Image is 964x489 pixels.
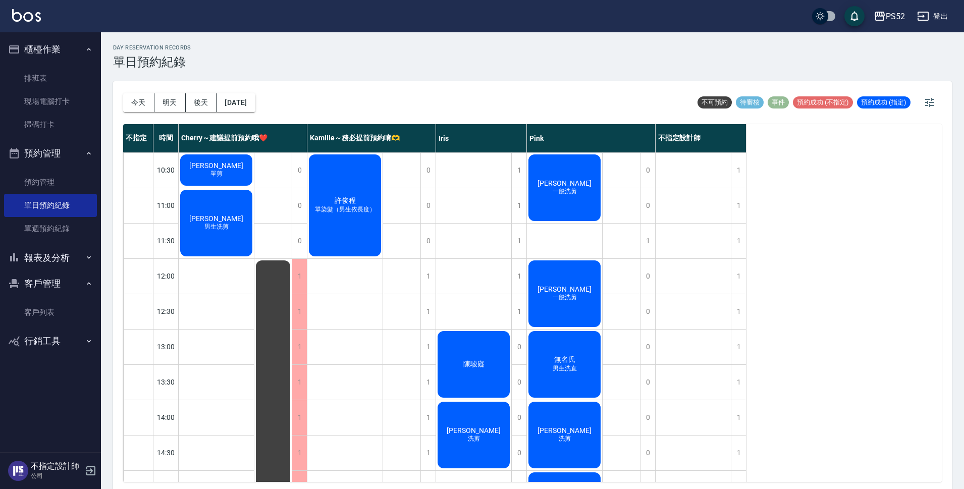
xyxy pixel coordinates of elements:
[12,9,41,22] img: Logo
[511,365,526,400] div: 0
[4,113,97,136] a: 掃碼打卡
[153,223,179,258] div: 11:30
[640,224,655,258] div: 1
[123,93,154,112] button: 今天
[640,153,655,188] div: 0
[4,217,97,240] a: 單週預約紀錄
[420,365,436,400] div: 1
[551,187,579,196] span: 一般洗剪
[511,153,526,188] div: 1
[187,214,245,223] span: [PERSON_NAME]
[552,355,577,364] span: 無名氏
[420,436,436,470] div: 1
[313,205,378,214] span: 單染髮（男生依長度）
[640,294,655,329] div: 0
[4,194,97,217] a: 單日預約紀錄
[420,330,436,364] div: 1
[420,153,436,188] div: 0
[731,436,746,470] div: 1
[292,436,307,470] div: 1
[31,471,82,480] p: 公司
[208,170,225,178] span: 單剪
[292,188,307,223] div: 0
[420,259,436,294] div: 1
[640,400,655,435] div: 0
[4,270,97,297] button: 客戶管理
[292,224,307,258] div: 0
[4,301,97,324] a: 客戶列表
[8,461,28,481] img: Person
[535,285,594,293] span: [PERSON_NAME]
[420,400,436,435] div: 1
[511,294,526,329] div: 1
[551,364,579,373] span: 男生洗直
[886,10,905,23] div: PS52
[292,294,307,329] div: 1
[527,124,656,152] div: Pink
[123,124,153,152] div: 不指定
[420,188,436,223] div: 0
[731,365,746,400] div: 1
[557,434,573,443] span: 洗剪
[186,93,217,112] button: 後天
[31,461,82,471] h5: 不指定設計師
[4,245,97,271] button: 報表及分析
[113,44,191,51] h2: day Reservation records
[179,124,307,152] div: Cherry～建議提前預約哦❤️
[731,153,746,188] div: 1
[857,98,911,107] span: 預約成功 (指定)
[153,435,179,470] div: 14:30
[731,259,746,294] div: 1
[640,330,655,364] div: 0
[333,196,358,205] span: 許俊程
[870,6,909,27] button: PS52
[535,426,594,434] span: [PERSON_NAME]
[154,93,186,112] button: 明天
[4,140,97,167] button: 預約管理
[698,98,732,107] span: 不可預約
[511,188,526,223] div: 1
[511,400,526,435] div: 0
[292,153,307,188] div: 0
[793,98,853,107] span: 預約成功 (不指定)
[4,36,97,63] button: 櫃檯作業
[153,294,179,329] div: 12:30
[640,436,655,470] div: 0
[187,161,245,170] span: [PERSON_NAME]
[420,294,436,329] div: 1
[511,436,526,470] div: 0
[292,259,307,294] div: 1
[4,328,97,354] button: 行銷工具
[202,223,231,231] span: 男生洗剪
[731,330,746,364] div: 1
[292,330,307,364] div: 1
[736,98,764,107] span: 待審核
[511,224,526,258] div: 1
[153,329,179,364] div: 13:00
[420,224,436,258] div: 0
[731,224,746,258] div: 1
[535,179,594,187] span: [PERSON_NAME]
[153,400,179,435] div: 14:00
[292,400,307,435] div: 1
[640,259,655,294] div: 0
[153,152,179,188] div: 10:30
[153,258,179,294] div: 12:00
[445,426,503,434] span: [PERSON_NAME]
[153,124,179,152] div: 時間
[640,365,655,400] div: 0
[436,124,527,152] div: Iris
[292,365,307,400] div: 1
[640,188,655,223] div: 0
[731,188,746,223] div: 1
[511,259,526,294] div: 1
[153,364,179,400] div: 13:30
[4,67,97,90] a: 排班表
[511,330,526,364] div: 0
[913,7,952,26] button: 登出
[153,188,179,223] div: 11:00
[113,55,191,69] h3: 單日預約紀錄
[731,400,746,435] div: 1
[466,434,482,443] span: 洗剪
[217,93,255,112] button: [DATE]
